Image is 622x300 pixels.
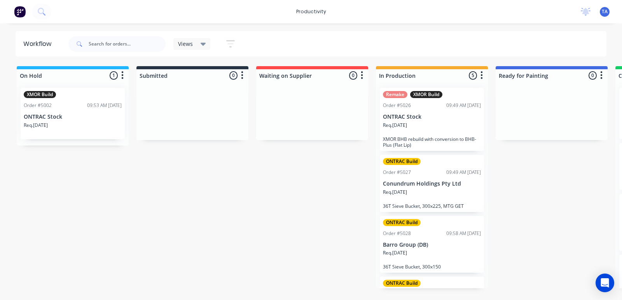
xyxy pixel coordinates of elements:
[87,102,122,109] div: 09:53 AM [DATE]
[21,88,125,139] div: XMOR BuildOrder #500209:53 AM [DATE]ONTRAC StockReq.[DATE]
[383,181,481,187] p: Conundrum Holdings Pty Ltd
[383,230,411,237] div: Order #5028
[596,274,614,292] div: Open Intercom Messenger
[383,242,481,248] p: Barro Group (DB)
[383,91,407,98] div: Remake
[380,88,484,151] div: RemakeXMOR BuildOrder #502609:49 AM [DATE]ONTRAC StockReq.[DATE]XMOR BHB rebuild with conversion ...
[380,155,484,212] div: ONTRAC BuildOrder #502709:49 AM [DATE]Conundrum Holdings Pty LtdReq.[DATE]36T Sieve Bucket, 300x2...
[89,36,166,52] input: Search for orders...
[178,40,193,48] span: Views
[380,216,484,273] div: ONTRAC BuildOrder #502809:58 AM [DATE]Barro Group (DB)Req.[DATE]36T Sieve Bucket, 300x150
[383,189,407,196] p: Req. [DATE]
[292,6,330,18] div: productivity
[14,6,26,18] img: Factory
[383,136,481,148] p: XMOR BHB rebuild with conversion to BHB-Plus (Flat Lip)
[24,122,48,129] p: Req. [DATE]
[446,102,481,109] div: 09:49 AM [DATE]
[383,203,481,209] p: 36T Sieve Bucket, 300x225, MTG GET
[602,8,608,15] span: TA
[383,114,481,120] p: ONTRAC Stock
[383,122,407,129] p: Req. [DATE]
[24,102,52,109] div: Order #5002
[410,91,442,98] div: XMOR Build
[24,91,56,98] div: XMOR Build
[23,39,55,49] div: Workflow
[383,264,481,270] p: 36T Sieve Bucket, 300x150
[446,169,481,176] div: 09:49 AM [DATE]
[383,158,421,165] div: ONTRAC Build
[383,249,407,256] p: Req. [DATE]
[383,219,421,226] div: ONTRAC Build
[446,230,481,237] div: 09:58 AM [DATE]
[383,102,411,109] div: Order #5026
[383,280,421,287] div: ONTRAC Build
[383,169,411,176] div: Order #5027
[24,114,122,120] p: ONTRAC Stock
